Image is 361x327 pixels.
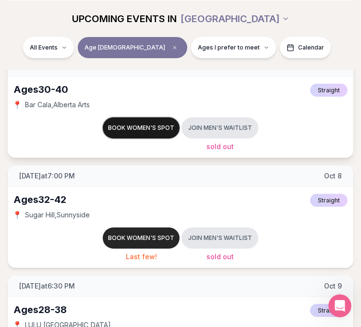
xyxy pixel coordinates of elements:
[30,43,58,51] span: All Events
[310,84,348,97] span: Straight
[103,117,180,138] button: Book women's spot
[84,43,165,51] span: Age [DEMOGRAPHIC_DATA]
[19,281,75,291] span: [DATE] at 6:30 PM
[324,171,342,181] span: Oct 8
[13,193,66,206] div: Ages 32-42
[328,294,351,317] iframe: Intercom live chat
[298,43,324,51] span: Calendar
[72,12,177,25] span: UPCOMING EVENTS IN
[206,142,234,151] span: Sold Out
[19,171,75,181] span: [DATE] at 7:00 PM
[191,37,276,58] button: Ages I prefer to meet
[25,210,90,220] span: Sugar Hill , Sunnyside
[181,117,258,138] button: Join men's waitlist
[13,211,21,219] span: 📍
[198,43,260,51] span: Ages I prefer to meet
[310,304,348,317] span: Straight
[103,227,180,249] button: Book women's spot
[25,100,90,110] span: Bar Cala , Alberta Arts
[78,37,187,58] button: Age [DEMOGRAPHIC_DATA]Clear age
[324,281,342,291] span: Oct 9
[280,37,331,58] button: Calendar
[126,252,157,261] span: Last few!
[13,83,68,96] div: Ages 30-40
[181,227,258,249] button: Join men's waitlist
[310,194,348,207] span: Straight
[23,37,74,58] button: All Events
[180,8,289,29] button: [GEOGRAPHIC_DATA]
[169,41,180,53] span: Clear age
[206,252,234,261] span: Sold Out
[13,101,21,109] span: 📍
[13,303,67,316] div: Ages 28-38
